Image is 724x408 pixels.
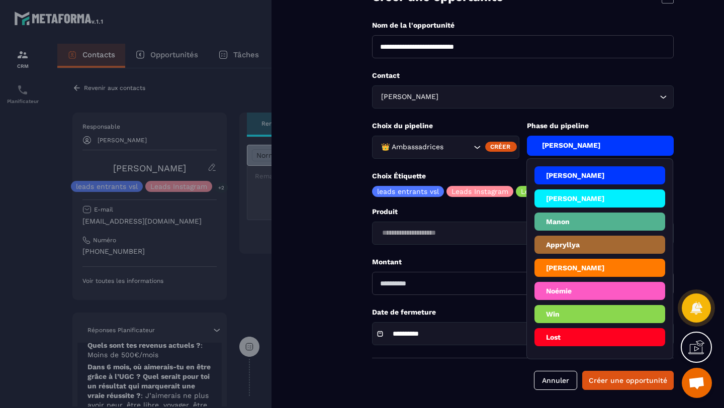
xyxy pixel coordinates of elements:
[372,222,674,245] div: Search for option
[372,171,674,181] p: Choix Étiquette
[451,188,508,195] p: Leads Instagram
[379,91,440,103] span: [PERSON_NAME]
[582,371,674,390] button: Créer une opportunité
[445,142,471,153] input: Search for option
[485,142,517,152] div: Créer
[372,71,674,80] p: Contact
[377,188,439,195] p: leads entrants vsl
[379,228,657,239] input: Search for option
[372,308,674,317] p: Date de fermeture
[682,368,712,398] a: Ouvrir le chat
[521,188,557,195] p: Leads ADS
[534,371,577,390] button: Annuler
[372,136,519,159] div: Search for option
[372,121,519,131] p: Choix du pipeline
[372,207,674,217] p: Produit
[372,257,674,267] p: Montant
[440,91,657,103] input: Search for option
[527,121,674,131] p: Phase du pipeline
[379,142,445,153] span: 👑 Ambassadrices
[372,85,674,109] div: Search for option
[372,21,674,30] p: Nom de la l'opportunité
